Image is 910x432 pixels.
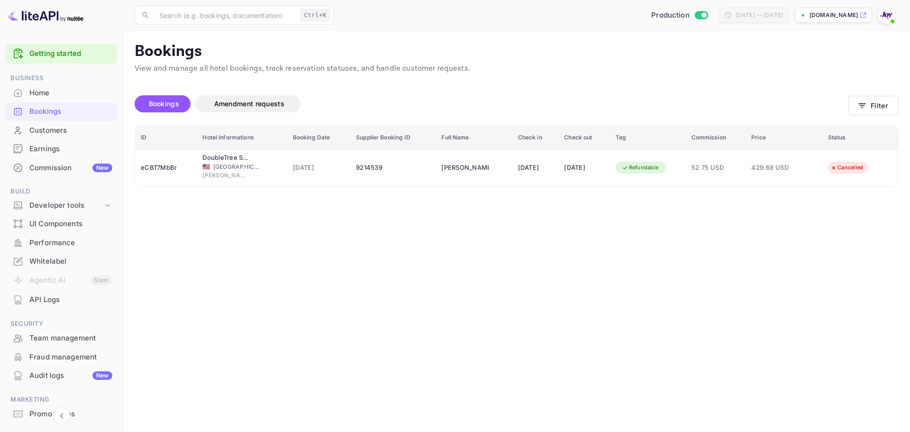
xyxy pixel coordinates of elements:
div: Whitelabel [6,252,117,271]
div: Home [6,84,117,102]
th: Commission [686,126,746,149]
div: account-settings tabs [135,95,848,112]
span: Business [6,73,117,83]
a: Bookings [6,102,117,120]
div: Audit logsNew [6,367,117,385]
div: Switch to Sandbox mode [647,10,711,21]
div: Bookings [6,102,117,121]
a: Fraud management [6,348,117,366]
div: Audit logs [29,370,112,381]
div: Performance [29,238,112,248]
div: Ctrl+K [300,9,330,21]
th: Full Name [436,126,512,149]
div: [DATE] [518,160,553,175]
th: Check out [558,126,610,149]
div: Bookings [29,106,112,117]
div: Commission [29,163,112,174]
span: [PERSON_NAME] Point [202,171,250,180]
div: Promo codes [6,405,117,423]
th: Tag [610,126,686,149]
div: [DATE] — [DATE] [736,11,783,19]
div: API Logs [29,294,112,305]
a: Home [6,84,117,101]
table: booking table [135,126,898,186]
div: Earnings [29,144,112,155]
span: [DATE] [293,163,345,173]
img: LiteAPI logo [8,8,83,23]
div: [DATE] [564,160,604,175]
div: Promo codes [29,409,112,420]
div: Developer tools [29,200,103,211]
div: 9214539 [356,160,430,175]
input: Search (e.g. bookings, documentation) [154,6,297,25]
a: Audit logsNew [6,367,117,384]
a: Getting started [29,48,112,59]
p: [DOMAIN_NAME] [810,11,858,19]
a: CommissionNew [6,159,117,176]
div: Team management [6,329,117,348]
div: Customers [29,125,112,136]
div: Refundable [616,162,665,174]
div: API Logs [6,291,117,309]
a: Earnings [6,140,117,157]
th: Booking Date [287,126,350,149]
a: Customers [6,121,117,139]
a: Whitelabel [6,252,117,270]
th: ID [135,126,197,149]
a: API Logs [6,291,117,308]
button: Filter [848,96,899,115]
div: Customers [6,121,117,140]
p: Bookings [135,42,899,61]
th: Status [822,126,898,149]
span: United States of America [202,164,210,170]
div: Whitelabel [29,256,112,267]
th: Supplier Booking ID [350,126,436,149]
a: UI Components [6,215,117,232]
th: Check in [512,126,559,149]
a: Promo codes [6,405,117,423]
a: Team management [6,329,117,347]
div: Fraud management [29,352,112,363]
div: UI Components [29,219,112,230]
span: 52.75 USD [692,163,740,173]
div: UI Components [6,215,117,233]
div: Getting started [6,44,117,64]
div: New [92,164,112,172]
button: Collapse navigation [53,407,70,424]
div: Xenia Holland [441,160,489,175]
span: [GEOGRAPHIC_DATA] [213,163,261,171]
div: DoubleTree Suites by Hilton Doheny Beach - Dana Point [202,153,250,163]
div: Developer tools [6,197,117,214]
img: With Joy [879,8,894,23]
a: Performance [6,234,117,251]
span: Build [6,186,117,197]
div: Team management [29,333,112,344]
div: eCBT7MbBr [141,160,191,175]
div: Cancelled [824,162,869,174]
span: Bookings [149,100,179,108]
th: Hotel informations [197,126,287,149]
span: Security [6,319,117,329]
div: Home [29,88,112,99]
div: Earnings [6,140,117,158]
div: Fraud management [6,348,117,367]
span: 429.68 USD [751,163,799,173]
div: New [92,371,112,380]
div: CommissionNew [6,159,117,177]
p: View and manage all hotel bookings, track reservation statuses, and handle customer requests. [135,63,899,74]
div: Performance [6,234,117,252]
span: Amendment requests [214,100,284,108]
th: Price [746,126,822,149]
span: Production [651,10,690,21]
span: Marketing [6,395,117,405]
